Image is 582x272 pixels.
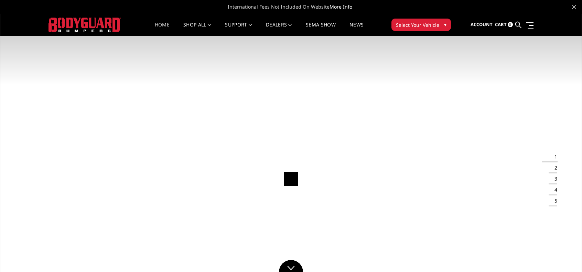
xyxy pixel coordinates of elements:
[225,22,252,36] a: Support
[495,21,507,28] span: Cart
[550,151,557,162] button: 1 of 5
[508,22,513,27] span: 0
[396,21,439,29] span: Select Your Vehicle
[48,18,121,32] img: BODYGUARD BUMPERS
[349,22,364,36] a: News
[471,21,493,28] span: Account
[550,162,557,173] button: 2 of 5
[550,173,557,184] button: 3 of 5
[330,3,352,10] a: More Info
[279,260,303,272] a: Click to Down
[471,15,493,34] a: Account
[183,22,211,36] a: shop all
[391,19,451,31] button: Select Your Vehicle
[266,22,292,36] a: Dealers
[495,15,513,34] a: Cart 0
[444,21,446,28] span: ▾
[155,22,170,36] a: Home
[550,184,557,195] button: 4 of 5
[306,22,336,36] a: SEMA Show
[550,195,557,206] button: 5 of 5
